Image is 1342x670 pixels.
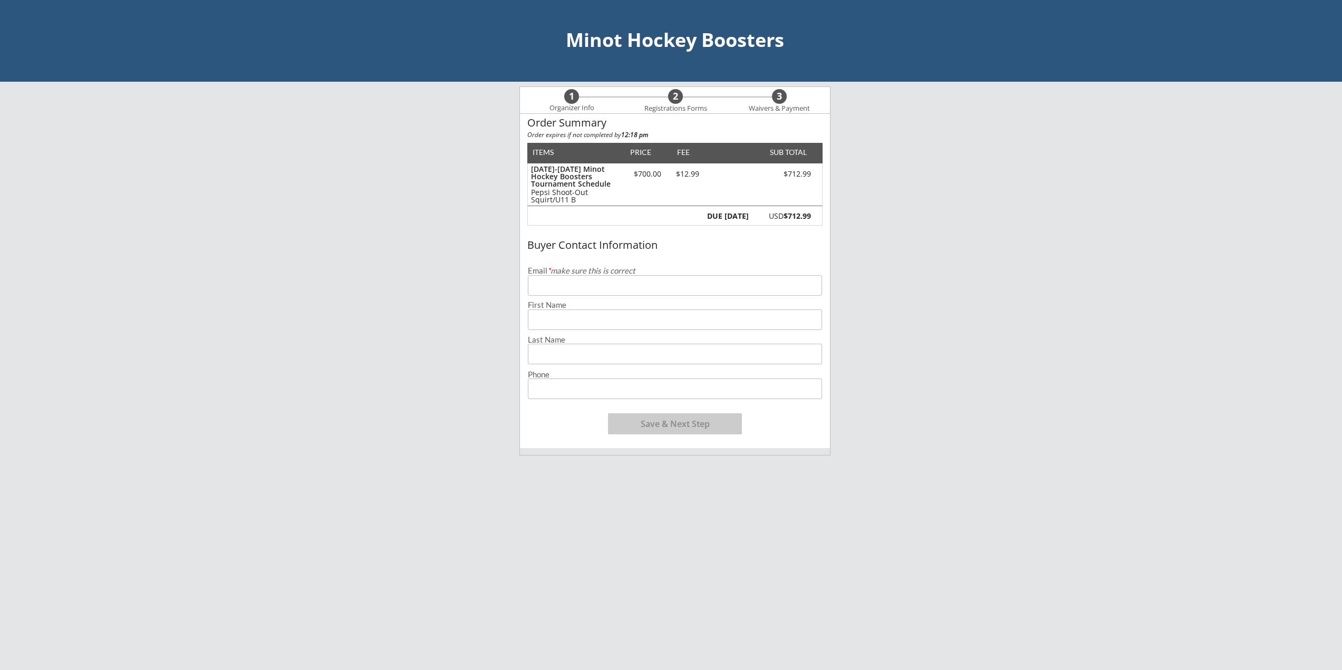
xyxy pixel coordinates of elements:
[528,301,822,309] div: First Name
[766,149,807,156] div: SUB TOTAL
[528,371,822,378] div: Phone
[668,91,683,102] div: 2
[531,166,620,188] div: [DATE]-[DATE] Minot Hockey Boosters Tournament Schedule
[621,130,648,139] strong: 12:18 pm
[531,189,620,203] div: Pepsi Shoot-Out Squirt/U11 B
[772,91,787,102] div: 3
[533,149,570,156] div: ITEMS
[528,336,822,344] div: Last Name
[755,212,811,220] div: USD
[564,91,579,102] div: 1
[528,267,822,275] div: Email
[11,31,1339,50] div: Minot Hockey Boosters
[670,170,705,178] div: $12.99
[670,149,697,156] div: FEE
[639,104,712,113] div: Registrations Forms
[743,104,816,113] div: Waivers & Payment
[608,413,742,434] button: Save & Next Step
[543,104,601,112] div: Organizer Info
[751,170,811,178] div: $712.99
[547,266,635,275] em: make sure this is correct
[784,211,811,221] strong: $712.99
[527,132,823,138] div: Order expires if not completed by
[527,239,823,251] div: Buyer Contact Information
[705,212,749,220] div: DUE [DATE]
[527,117,823,129] div: Order Summary
[625,149,656,156] div: PRICE
[625,170,670,178] div: $700.00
